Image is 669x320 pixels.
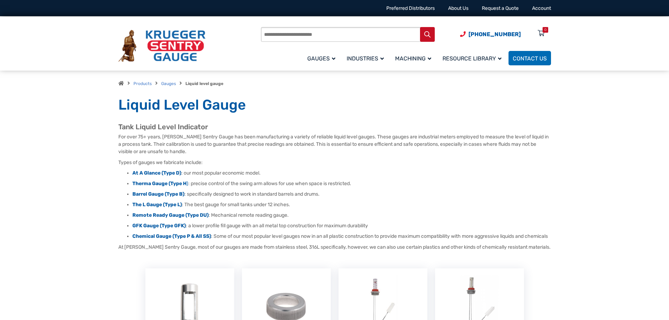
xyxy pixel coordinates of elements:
[342,50,391,66] a: Industries
[132,233,551,240] li: : Some of our most popular level gauges now in an all plastic construction to provide maximum com...
[132,181,186,187] strong: Therma Gauge (Type H
[161,81,176,86] a: Gauges
[386,5,435,11] a: Preferred Distributors
[132,212,551,219] li: : Mechanical remote reading gauge.
[132,180,551,187] li: : precise control of the swing arm allows for use when space is restricted.
[307,55,335,62] span: Gauges
[132,202,182,208] a: The L Gauge (Type L)
[509,51,551,65] a: Contact Us
[132,233,211,239] a: Chemical Gauge (Type P & All SS)
[460,30,521,39] a: Phone Number (920) 434-8860
[132,222,551,229] li: : a lower profile fill gauge with an all metal top construction for maximum durability
[118,30,205,62] img: Krueger Sentry Gauge
[132,201,551,208] li: : The best gauge for small tanks under 12 inches.
[544,27,546,33] div: 0
[185,81,223,86] strong: Liquid level gauge
[132,212,209,218] a: Remote Ready Gauge (Type DU)
[118,123,551,131] h2: Tank Liquid Level Indicator
[391,50,438,66] a: Machining
[132,170,551,177] li: : our most popular economic model.
[132,181,188,187] a: Therma Gauge (Type H)
[513,55,547,62] span: Contact Us
[532,5,551,11] a: Account
[395,55,431,62] span: Machining
[347,55,384,62] span: Industries
[132,191,184,197] a: Barrel Gauge (Type B)
[448,5,468,11] a: About Us
[118,96,551,114] h1: Liquid Level Gauge
[132,191,551,198] li: : specifically designed to work in standard barrels and drums.
[118,159,551,166] p: Types of gauges we fabricate include:
[118,133,551,155] p: For over 75+ years, [PERSON_NAME] Sentry Gauge has been manufacturing a variety of reliable liqui...
[438,50,509,66] a: Resource Library
[442,55,501,62] span: Resource Library
[132,170,181,176] a: At A Glance (Type D)
[132,223,186,229] a: GFK Gauge (Type GFK)
[303,50,342,66] a: Gauges
[118,243,551,251] p: At [PERSON_NAME] Sentry Gauge, most of our gauges are made from stainless steel, 316L specificall...
[468,31,521,38] span: [PHONE_NUMBER]
[482,5,519,11] a: Request a Quote
[133,81,152,86] a: Products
